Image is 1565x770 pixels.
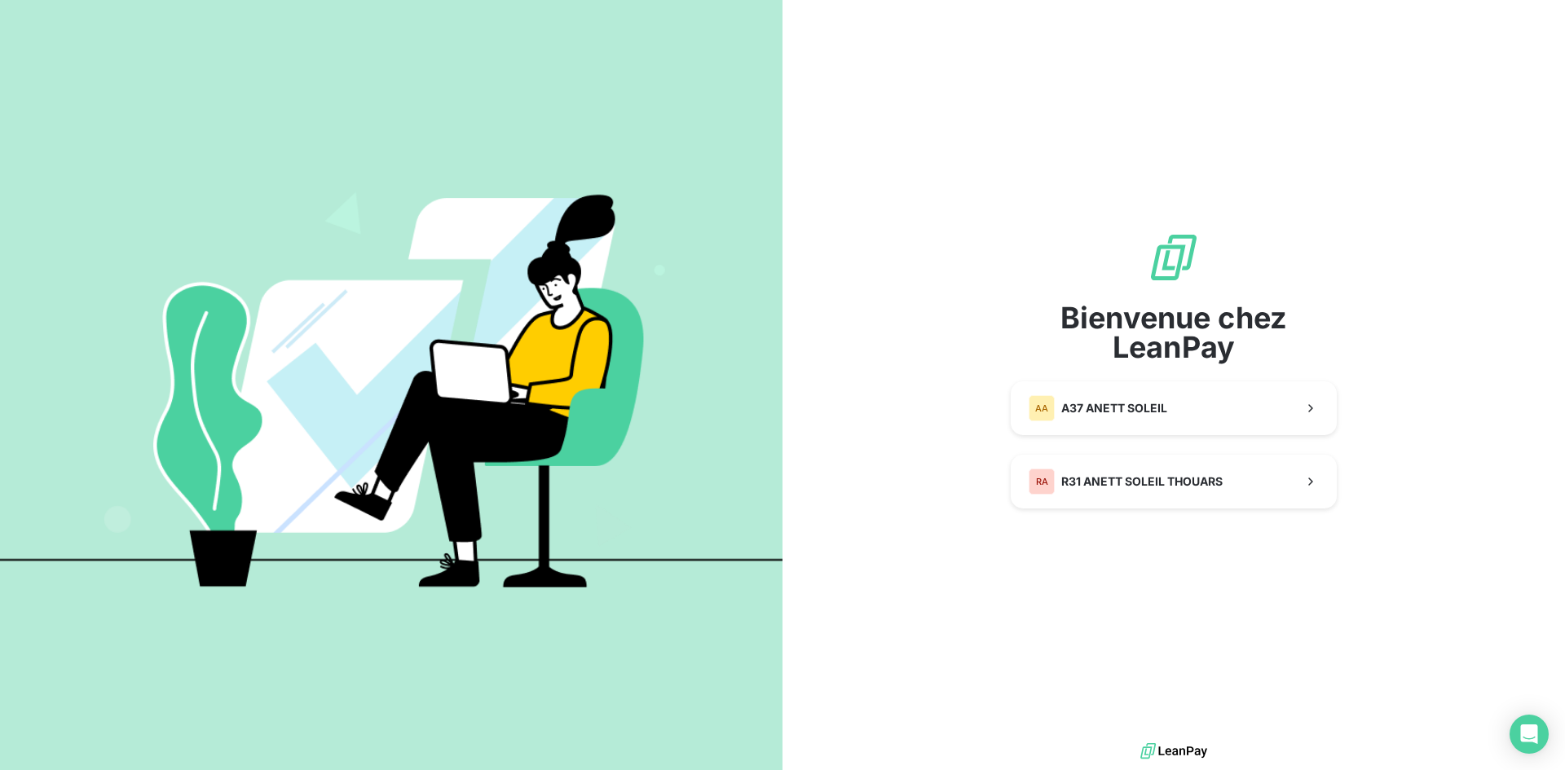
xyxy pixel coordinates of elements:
button: AAA37 ANETT SOLEIL [1011,381,1337,435]
span: R31 ANETT SOLEIL THOUARS [1061,473,1223,490]
button: RAR31 ANETT SOLEIL THOUARS [1011,455,1337,508]
span: Bienvenue chez LeanPay [1011,303,1337,362]
div: RA [1029,469,1055,495]
span: A37 ANETT SOLEIL [1061,400,1167,416]
img: logo sigle [1148,231,1200,284]
div: Open Intercom Messenger [1510,715,1549,754]
div: AA [1029,395,1055,421]
img: logo [1140,739,1207,763]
